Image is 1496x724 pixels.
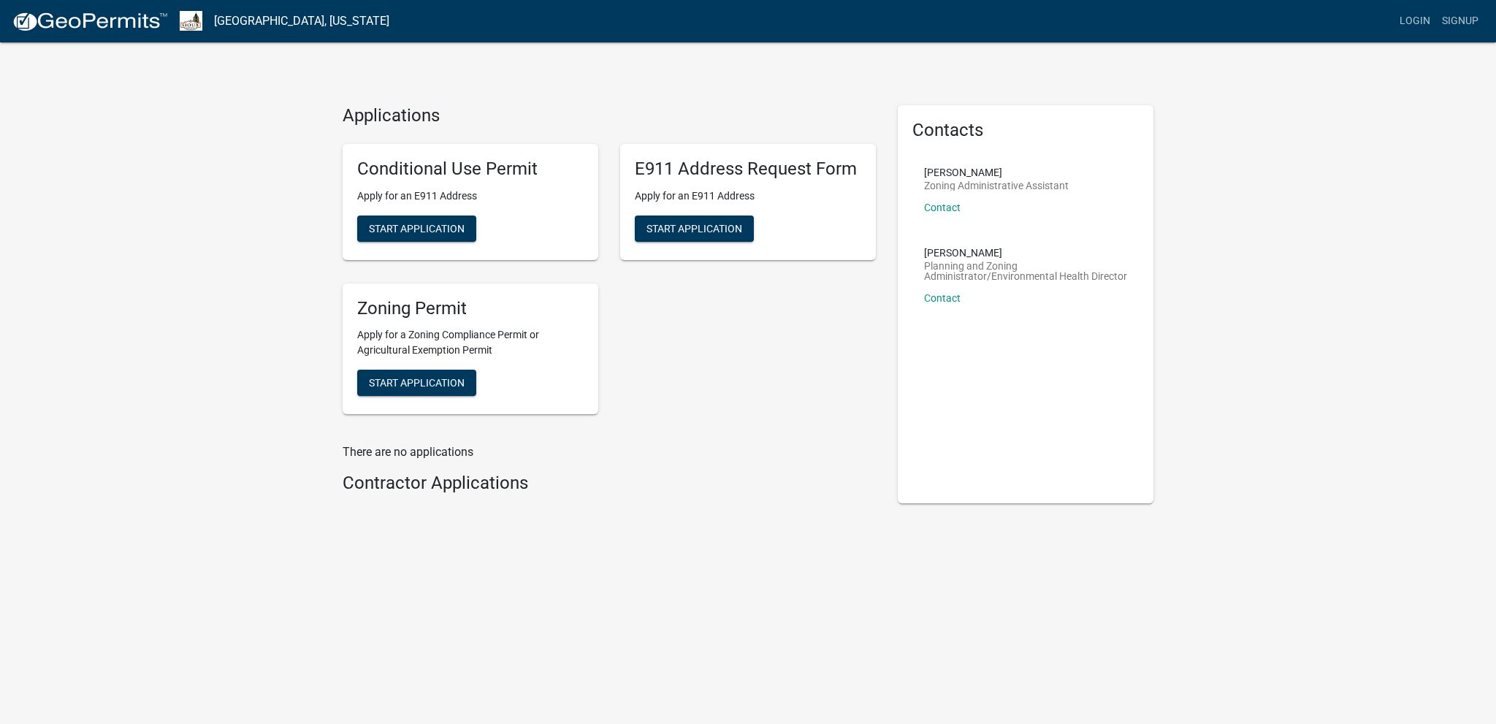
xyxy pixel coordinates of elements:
wm-workflow-list-section: Applications [343,105,876,426]
img: Sioux County, Iowa [180,11,202,31]
wm-workflow-list-section: Contractor Applications [343,473,876,500]
span: Start Application [646,222,742,234]
p: Planning and Zoning Administrator/Environmental Health Director [924,261,1127,281]
h5: E911 Address Request Form [635,159,861,180]
h4: Applications [343,105,876,126]
p: Apply for a Zoning Compliance Permit or Agricultural Exemption Permit [357,327,584,358]
button: Start Application [357,216,476,242]
h5: Zoning Permit [357,298,584,319]
p: [PERSON_NAME] [924,167,1069,178]
span: Start Application [369,222,465,234]
a: Login [1394,7,1436,35]
button: Start Application [357,370,476,396]
p: [PERSON_NAME] [924,248,1127,258]
h5: Contacts [912,120,1139,141]
h4: Contractor Applications [343,473,876,494]
p: There are no applications [343,443,876,461]
h5: Conditional Use Permit [357,159,584,180]
span: Start Application [369,377,465,389]
button: Start Application [635,216,754,242]
p: Apply for an E911 Address [357,188,584,204]
p: Zoning Administrative Assistant [924,180,1069,191]
a: Contact [924,202,961,213]
a: Contact [924,292,961,304]
p: Apply for an E911 Address [635,188,861,204]
a: Signup [1436,7,1484,35]
a: [GEOGRAPHIC_DATA], [US_STATE] [214,9,389,34]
